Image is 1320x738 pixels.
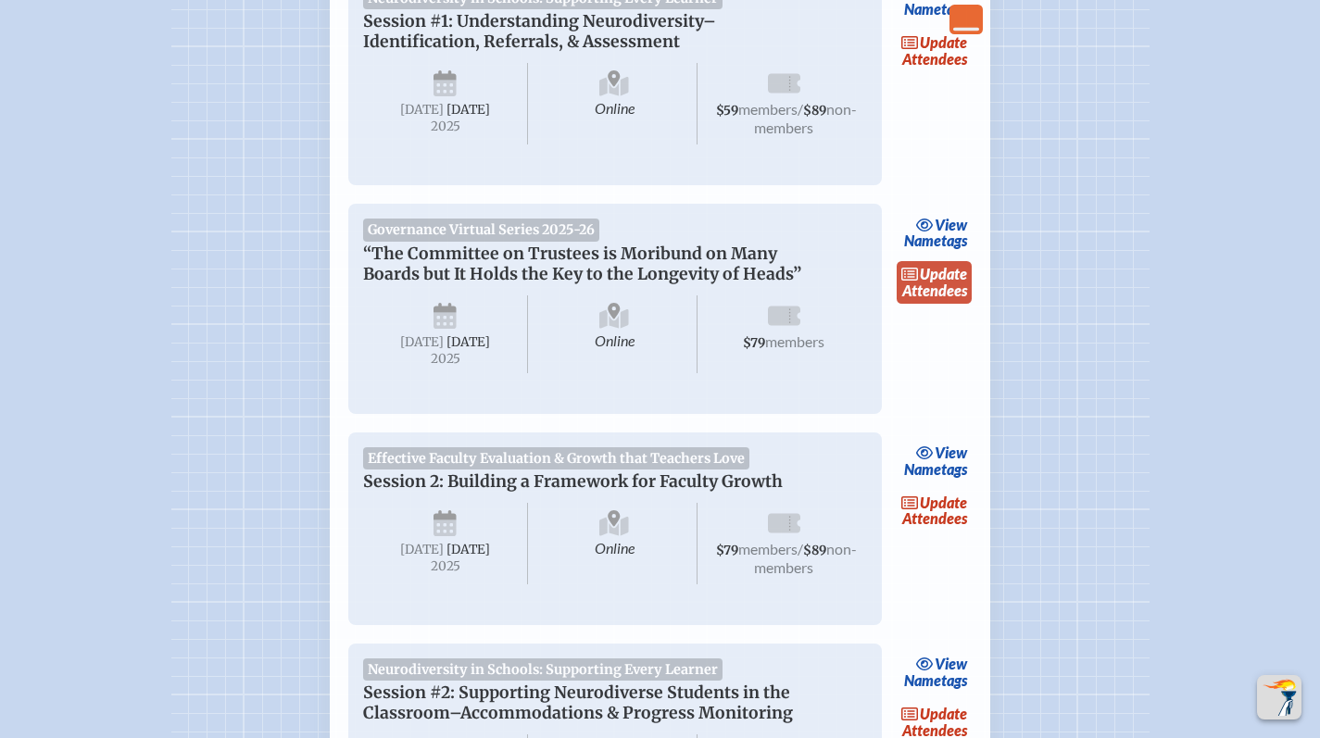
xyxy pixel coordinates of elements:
[400,102,444,118] span: [DATE]
[532,503,698,584] span: Online
[920,494,967,511] span: update
[899,651,973,694] a: viewNametags
[532,295,698,373] span: Online
[446,542,490,557] span: [DATE]
[363,219,600,241] span: Governance Virtual Series 2025-26
[920,33,967,51] span: update
[754,100,857,136] span: non-members
[897,261,973,304] a: updateAttendees
[1261,679,1298,716] img: To the top
[765,332,824,350] span: members
[899,211,973,254] a: viewNametags
[532,63,698,144] span: Online
[754,540,857,576] span: non-members
[363,447,750,469] span: Effective Faculty Evaluation & Growth that Teachers Love
[1257,675,1301,719] button: Scroll Top
[363,658,723,681] span: Neurodiversity in Schools: Supporting Every Learner
[935,444,967,461] span: view
[363,11,716,52] span: Session #1: Understanding Neurodiversity–Identification, Referrals, & Assessment
[738,100,798,118] span: members
[446,102,490,118] span: [DATE]
[935,655,967,672] span: view
[400,334,444,350] span: [DATE]
[363,244,801,284] span: “The Committee on Trustees is Moribund on Many Boards but It Holds the Key to the Longevity of He...
[920,265,967,282] span: update
[378,119,513,133] span: 2025
[446,334,490,350] span: [DATE]
[363,682,793,723] span: Session #2: Supporting Neurodiverse Students in the Classroom–Accommodations & Progress Monitoring
[803,103,826,119] span: $89
[899,440,973,482] a: viewNametags
[716,543,738,558] span: $79
[798,540,803,557] span: /
[798,100,803,118] span: /
[378,352,513,366] span: 2025
[363,471,783,492] span: Session 2: Building a Framework for Faculty Growth
[897,490,973,532] a: updateAttendees
[920,705,967,722] span: update
[803,543,826,558] span: $89
[400,542,444,557] span: [DATE]
[716,103,738,119] span: $59
[897,30,973,72] a: updateAttendees
[935,216,967,233] span: view
[378,559,513,573] span: 2025
[738,540,798,557] span: members
[743,335,765,351] span: $79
